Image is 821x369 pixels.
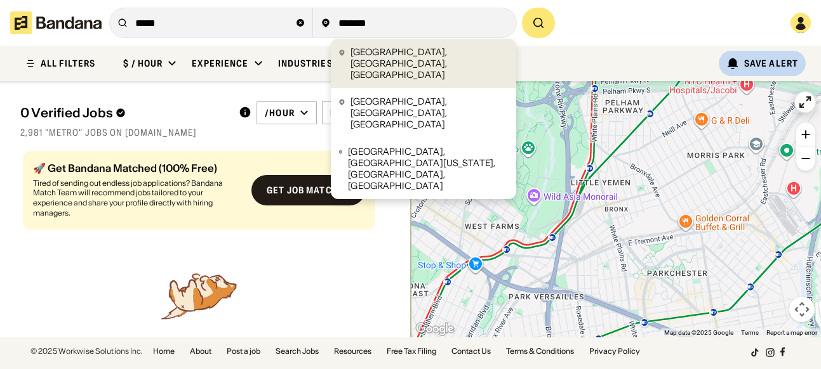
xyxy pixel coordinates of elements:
[33,163,241,173] div: 🚀 Get Bandana Matched (100% Free)
[33,178,241,217] div: Tired of sending out endless job applications? Bandana Match Team will recommend jobs tailored to...
[30,347,143,355] div: © 2025 Workwise Solutions Inc.
[123,58,163,69] div: $ / hour
[192,58,248,69] div: Experience
[589,347,640,355] a: Privacy Policy
[414,321,456,337] a: Open this area in Google Maps (opens a new window)
[744,58,798,69] div: Save Alert
[741,329,759,336] a: Terms (opens in new tab)
[20,146,390,268] div: grid
[41,59,95,68] div: ALL FILTERS
[20,105,229,120] div: 0 Verified Jobs
[348,146,509,192] div: [GEOGRAPHIC_DATA], [GEOGRAPHIC_DATA][US_STATE], [GEOGRAPHIC_DATA], [GEOGRAPHIC_DATA]
[190,347,211,355] a: About
[227,347,260,355] a: Post a job
[350,46,509,81] div: [GEOGRAPHIC_DATA], [GEOGRAPHIC_DATA], [GEOGRAPHIC_DATA]
[330,107,368,119] div: Newest
[153,347,175,355] a: Home
[265,107,295,119] div: /hour
[451,347,491,355] a: Contact Us
[414,321,456,337] img: Google
[276,347,319,355] a: Search Jobs
[350,96,509,131] div: [GEOGRAPHIC_DATA], [GEOGRAPHIC_DATA], [GEOGRAPHIC_DATA]
[387,347,436,355] a: Free Tax Filing
[664,329,733,336] span: Map data ©2025 Google
[10,11,102,34] img: Bandana logotype
[20,127,390,138] div: 2,981 "metro" jobs on [DOMAIN_NAME]
[334,347,371,355] a: Resources
[789,297,815,322] button: Map camera controls
[766,329,817,336] a: Report a map error
[267,186,350,195] div: Get job matches
[278,58,333,69] div: Industries
[506,347,574,355] a: Terms & Conditions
